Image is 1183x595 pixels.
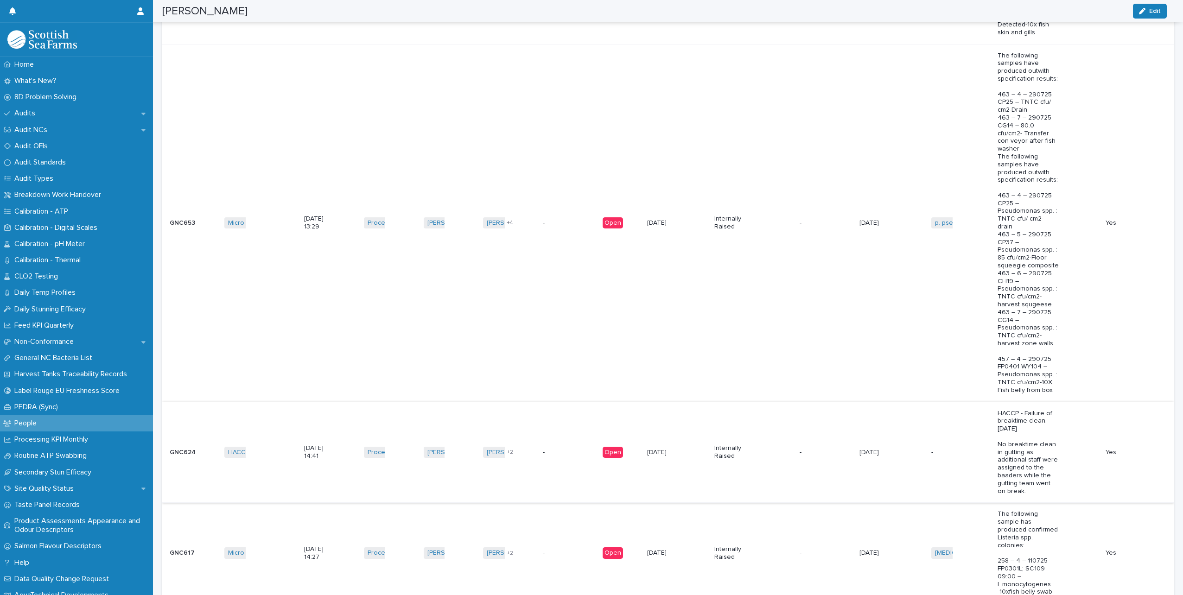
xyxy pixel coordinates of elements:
[11,517,153,534] p: Product Assessments Appearance and Odour Descriptors
[931,449,962,456] p: -
[162,5,248,18] h2: [PERSON_NAME]
[11,207,76,216] p: Calibration - ATP
[647,549,678,557] p: [DATE]
[170,447,197,456] p: GNC624
[487,549,537,557] a: [PERSON_NAME]
[170,547,197,557] p: GNC617
[935,219,985,227] a: p. pseudomonas
[228,449,273,456] a: HACCP/QACCP
[368,549,480,557] a: Processing/Lerwick Factory (Gremista)
[11,435,95,444] p: Processing KPI Monthly
[859,449,890,456] p: [DATE]
[368,449,480,456] a: Processing/Lerwick Factory (Gremista)
[1106,217,1118,227] p: Yes
[859,219,890,227] p: [DATE]
[368,219,480,227] a: Processing/Lerwick Factory (Gremista)
[507,449,513,455] span: + 2
[603,217,623,229] div: Open
[162,44,1174,402] tr: GNC653GNC653 Micro Out of Spec [DATE] 13:29Processing/Lerwick Factory (Gremista) [PERSON_NAME] [P...
[1149,8,1161,14] span: Edit
[603,547,623,559] div: Open
[543,549,574,557] p: -
[427,449,478,456] a: [PERSON_NAME]
[11,76,64,85] p: What's New?
[11,337,81,346] p: Non-Conformance
[11,60,41,69] p: Home
[304,215,335,231] p: [DATE] 13:29
[11,575,116,583] p: Data Quality Change Request
[11,126,55,134] p: Audit NCs
[647,449,678,456] p: [DATE]
[11,370,134,379] p: Harvest Tanks Traceability Records
[507,551,513,556] span: + 2
[1106,547,1118,557] p: Yes
[11,354,100,362] p: General NC Bacteria List
[11,190,108,199] p: Breakdown Work Handover
[859,549,890,557] p: [DATE]
[487,219,537,227] a: [PERSON_NAME]
[11,305,93,314] p: Daily Stunning Efficacy
[11,272,65,281] p: CLO2 Testing
[170,217,197,227] p: GNC653
[11,158,73,167] p: Audit Standards
[935,549,985,557] a: [MEDICAL_DATA]
[11,321,81,330] p: Feed KPI Quarterly
[1133,4,1167,19] button: Edit
[11,500,87,509] p: Taste Panel Records
[11,386,127,395] p: Label Rouge EU Freshness Score
[1106,447,1118,456] p: Yes
[507,220,513,226] span: + 4
[714,215,745,231] p: Internally Raised
[647,219,678,227] p: [DATE]
[800,449,831,456] p: -
[11,451,94,460] p: Routine ATP Swabbing
[162,402,1174,503] tr: GNC624GNC624 HACCP/QACCP [DATE] 14:41Processing/Lerwick Factory (Gremista) [PERSON_NAME] [PERSON_...
[11,256,88,265] p: Calibration - Thermal
[603,447,623,458] div: Open
[714,444,745,460] p: Internally Raised
[427,549,478,557] a: [PERSON_NAME]
[11,484,81,493] p: Site Quality Status
[7,30,77,49] img: mMrefqRFQpe26GRNOUkG
[487,449,537,456] a: [PERSON_NAME]
[543,219,574,227] p: -
[11,223,105,232] p: Calibration - Digital Scales
[228,219,282,227] a: Micro Out of Spec
[543,449,574,456] p: -
[800,549,831,557] p: -
[11,403,65,411] p: PEDRA (Sync)
[11,288,83,297] p: Daily Temp Profiles
[304,444,335,460] p: [DATE] 14:41
[228,549,282,557] a: Micro Out of Spec
[714,545,745,561] p: Internally Raised
[998,52,1059,394] p: The following samples have produced outwith specification results: 463 – 4 – 290725 CP25 – TNTC c...
[427,219,478,227] a: [PERSON_NAME]
[11,468,99,477] p: Secondary Stun Efficacy
[11,558,37,567] p: Help
[998,410,1059,495] p: HACCP - Failure of breaktime clean. [DATE] No breaktime clean in gutting as additional staff were...
[11,142,55,151] p: Audit OFIs
[800,219,831,227] p: -
[11,240,92,248] p: Calibration - pH Meter
[11,419,44,428] p: People
[11,542,109,551] p: Salmon Flavour Descriptors
[304,545,335,561] p: [DATE] 14:27
[11,93,84,101] p: 8D Problem Solving
[11,174,61,183] p: Audit Types
[11,109,43,118] p: Audits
